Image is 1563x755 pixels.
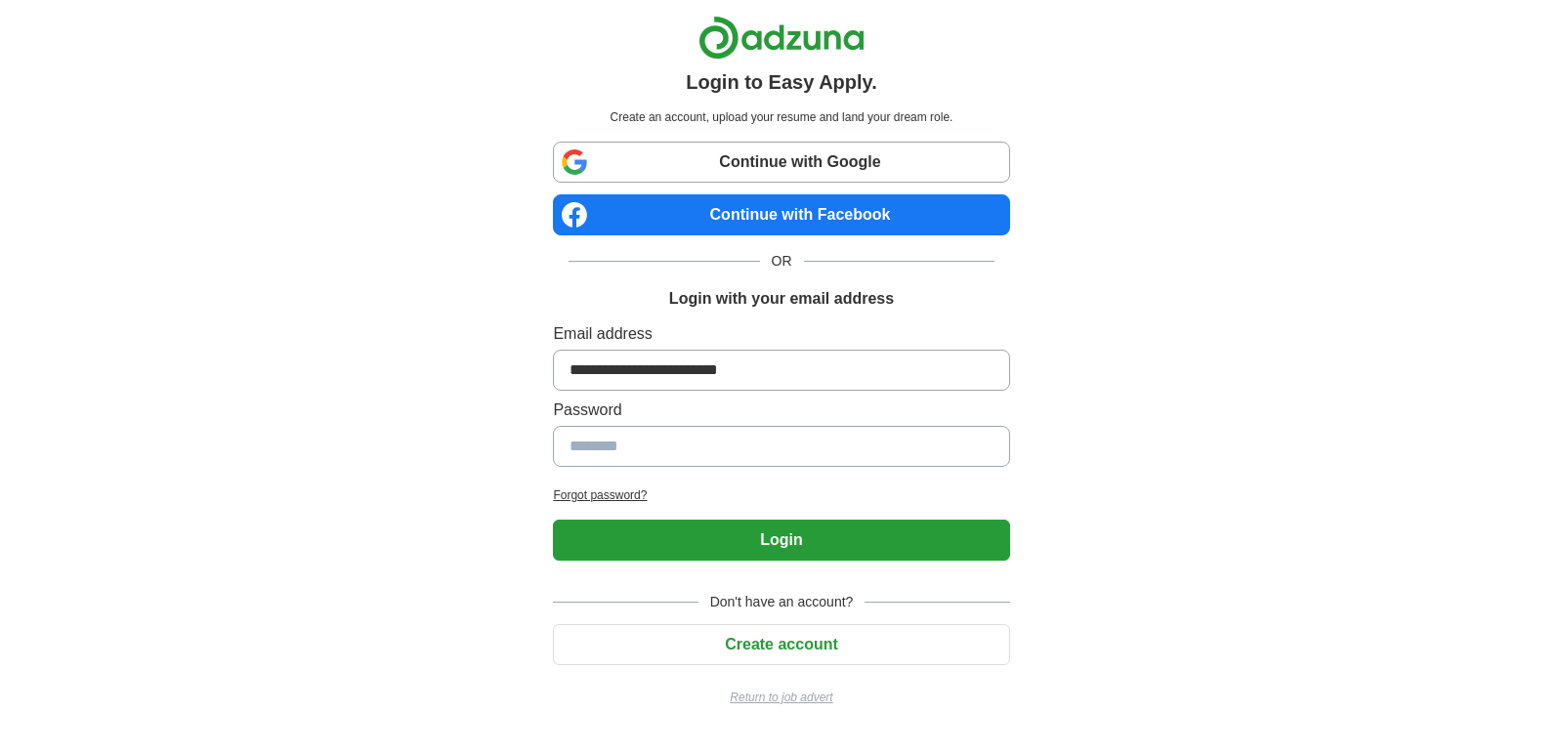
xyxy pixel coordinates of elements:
span: OR [760,251,804,272]
p: Create an account, upload your resume and land your dream role. [557,108,1005,126]
h1: Login to Easy Apply. [686,67,877,97]
a: Continue with Facebook [553,194,1009,235]
img: Adzuna logo [698,16,865,60]
a: Create account [553,636,1009,652]
label: Email address [553,322,1009,346]
label: Password [553,398,1009,422]
span: Don't have an account? [698,592,866,612]
button: Login [553,520,1009,561]
button: Create account [553,624,1009,665]
h1: Login with your email address [669,287,894,311]
a: Forgot password? [553,486,1009,504]
a: Continue with Google [553,142,1009,183]
a: Return to job advert [553,689,1009,706]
